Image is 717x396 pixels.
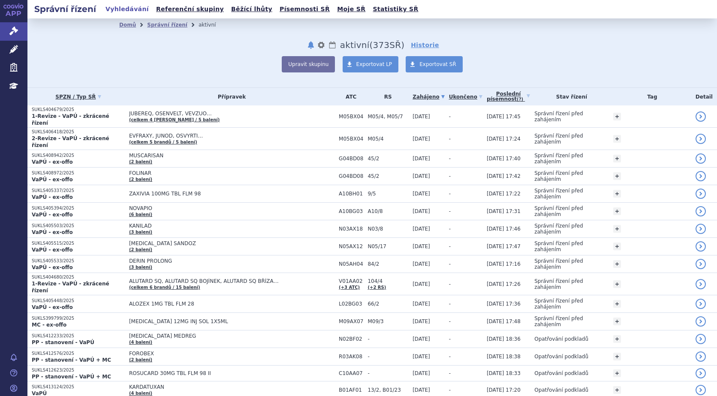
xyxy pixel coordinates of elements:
a: detail [696,316,706,327]
button: nastavení [317,40,325,50]
span: M05BX04 [339,136,363,142]
a: Lhůty [328,40,337,50]
span: - [368,370,408,376]
span: - [449,281,451,287]
span: L02BG03 [339,301,363,307]
span: V01AA02 [339,278,363,284]
a: Domů [119,22,136,28]
a: Statistiky SŘ [370,3,421,15]
span: A10BH01 [339,191,363,197]
a: Referenční skupiny [154,3,226,15]
span: ZAXIVIA 100MG TBL FLM 98 [129,191,334,197]
span: [DATE] 17:46 [487,226,521,232]
span: Exportovat SŘ [419,61,456,67]
span: [MEDICAL_DATA] 12MG INJ SOL 1X5ML [129,318,334,324]
th: Stav řízení [530,88,609,105]
span: [DATE] [413,261,430,267]
span: Správní řízení před zahájením [534,298,583,310]
a: + [613,243,621,250]
span: N05AX12 [339,243,363,249]
span: [DATE] [413,226,430,232]
span: G04BD08 [339,156,363,162]
a: detail [696,206,706,216]
a: detail [696,189,706,199]
span: [DATE] [413,318,430,324]
span: [DATE] [413,387,430,393]
a: detail [696,111,706,122]
span: - [449,354,451,360]
a: + [613,172,621,180]
a: (6 balení) [129,212,152,217]
span: - [449,208,451,214]
span: JUBEREQ, OSENVELT, VEVZUO… [129,111,334,117]
span: 66/2 [368,301,408,307]
span: - [449,243,451,249]
span: [DATE] 17:22 [487,191,521,197]
span: ROSUCARD 30MG TBL FLM 98 II [129,370,334,376]
a: Ukončeno [449,91,482,103]
p: SUKLS404679/2025 [32,107,125,113]
a: detail [696,153,706,164]
span: [DATE] 17:16 [487,261,521,267]
span: - [449,226,451,232]
strong: VaPÚ - ex-offo [32,229,73,235]
span: [DATE] [413,191,430,197]
a: + [613,260,621,268]
span: - [449,301,451,307]
p: SUKLS408972/2025 [32,170,125,176]
span: Správní řízení před zahájením [534,133,583,145]
a: (3 balení) [129,230,152,234]
strong: 1-Revize - VaPÚ - zkrácené řízení [32,281,109,294]
h2: Správní řízení [27,3,103,15]
span: M09/3 [368,318,408,324]
a: + [613,190,621,198]
span: 13/2, B01/23 [368,387,408,393]
strong: PP - stanovení - VaPÚ + MC [32,374,111,380]
span: C10AA07 [339,370,363,376]
span: - [368,336,408,342]
a: detail [696,368,706,378]
span: [DATE] [413,136,430,142]
span: aktivní [340,40,370,50]
a: + [613,280,621,288]
button: Upravit skupinu [282,56,335,72]
a: Písemnosti SŘ [277,3,332,15]
span: Správní řízení před zahájením [534,170,583,182]
th: Detail [691,88,717,105]
strong: 1-Revize - VaPÚ - zkrácené řízení [32,113,109,126]
span: 373 [373,40,389,50]
a: (celkem 5 brandů / 5 balení) [129,140,197,144]
a: + [613,225,621,233]
span: N02BF02 [339,336,363,342]
span: M05/4 [368,136,408,142]
span: [MEDICAL_DATA] MEDREG [129,333,334,339]
a: detail [696,241,706,252]
a: Správní řízení [147,22,187,28]
a: detail [696,259,706,269]
span: [DATE] 17:40 [487,156,521,162]
span: [DATE] 17:31 [487,208,521,214]
p: SUKLS405503/2025 [32,223,125,229]
span: Správní řízení před zahájením [534,240,583,252]
a: detail [696,224,706,234]
span: Opatřování podkladů [534,387,588,393]
span: [DATE] [413,156,430,162]
a: + [613,318,621,325]
span: [MEDICAL_DATA] SANDOZ [129,240,334,246]
span: [DATE] [413,354,430,360]
span: - [449,387,451,393]
p: SUKLS404680/2025 [32,274,125,280]
span: Správní řízení před zahájením [534,258,583,270]
a: + [613,135,621,143]
span: 104/4 [368,278,408,284]
span: [DATE] 18:36 [487,336,521,342]
a: + [613,386,621,394]
button: notifikace [307,40,315,50]
span: [DATE] [413,281,430,287]
span: [DATE] 17:24 [487,136,521,142]
a: (2 balení) [129,159,152,164]
a: Běžící lhůty [229,3,275,15]
span: [DATE] 17:42 [487,173,521,179]
span: [DATE] 17:20 [487,387,521,393]
span: MUSCARISAN [129,153,334,159]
